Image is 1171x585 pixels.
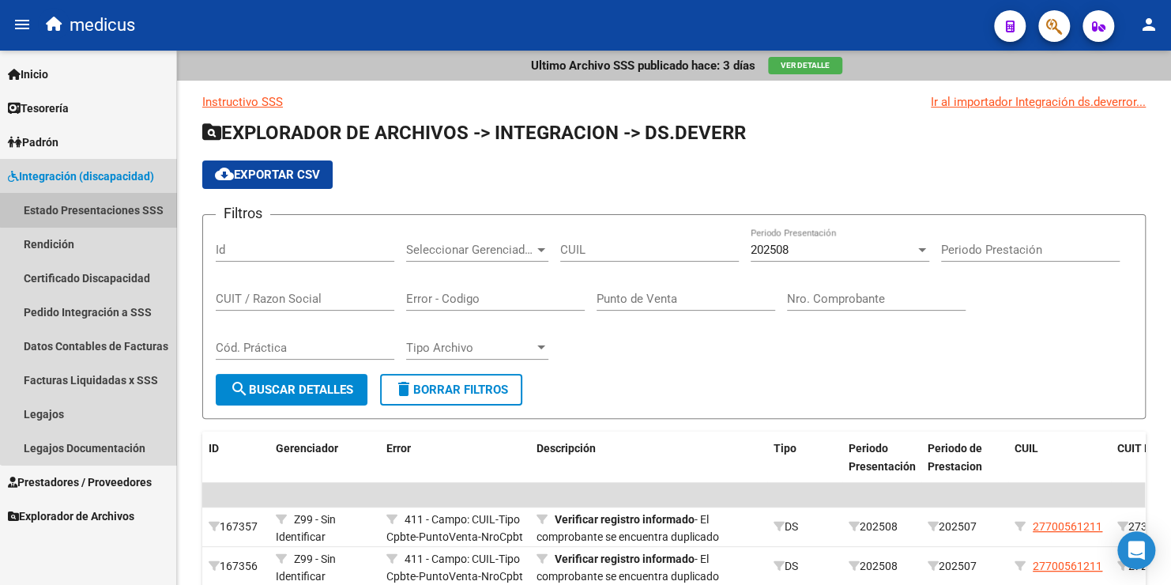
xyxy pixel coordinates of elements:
datatable-header-cell: Periodo de Prestacion [921,432,1008,484]
span: - El comprobante se encuentra duplicado [537,513,719,544]
p: Ultimo Archivo SSS publicado hace: 3 días [531,57,755,74]
span: Z99 - Sin Identificar [276,553,336,583]
span: Buscar Detalles [230,383,353,397]
span: Z99 - Sin Identificar [276,513,336,544]
div: DS [774,557,836,576]
span: Descripción [537,442,596,455]
div: 202507 [928,557,1002,576]
datatable-header-cell: Descripción [530,432,767,484]
span: Tipo [774,442,796,455]
span: 411 - Campo: CUIL-Tipo Cpbte-PuntoVenta-NroCpbt [386,553,523,583]
button: Exportar CSV [202,160,333,189]
mat-icon: delete [394,379,413,398]
mat-icon: search [230,379,249,398]
div: 167356 [209,557,263,576]
datatable-header-cell: Gerenciador [269,432,380,484]
datatable-header-cell: Error [380,432,530,484]
strong: Verificar registro informado [555,553,695,565]
span: 202508 [751,243,789,257]
button: Borrar Filtros [380,374,522,406]
datatable-header-cell: Tipo [767,432,842,484]
span: 27700561211 [1033,520,1102,533]
div: 202508 [849,557,915,576]
div: DS [774,518,836,536]
span: Periodo de Prestacion [928,442,982,473]
mat-icon: person [1139,15,1158,34]
div: 202507 [928,518,1002,536]
span: Exportar CSV [215,168,320,182]
datatable-header-cell: CUIL [1008,432,1111,484]
span: Inicio [8,66,48,83]
div: 167357 [209,518,263,536]
span: Integración (discapacidad) [8,168,154,185]
span: medicus [70,8,135,43]
h3: Filtros [216,202,270,225]
button: Buscar Detalles [216,374,367,406]
div: 202508 [849,518,915,536]
span: Borrar Filtros [394,383,508,397]
mat-icon: cloud_download [215,164,234,183]
span: Periodo Presentación [849,442,916,473]
span: ID [209,442,219,455]
mat-icon: menu [13,15,32,34]
span: - El comprobante se encuentra duplicado [537,553,719,583]
span: Padrón [8,134,58,151]
div: Ir al importador Integración ds.deverror... [931,93,1146,111]
span: 411 - Campo: CUIL-Tipo Cpbte-PuntoVenta-NroCpbt [386,513,523,544]
datatable-header-cell: ID [202,432,269,484]
div: Open Intercom Messenger [1117,531,1155,569]
button: Ver Detalle [768,57,842,74]
span: Seleccionar Gerenciador [406,243,534,257]
span: Error [386,442,411,455]
span: Tipo Archivo [406,341,534,355]
span: CUIL [1015,442,1038,455]
span: Gerenciador [276,442,338,455]
span: Tesorería [8,100,69,117]
a: Instructivo SSS [202,95,283,109]
span: 27700561211 [1033,560,1102,572]
strong: Verificar registro informado [555,513,695,526]
datatable-header-cell: Periodo Presentación [842,432,921,484]
span: Ver Detalle [781,61,830,70]
span: Prestadores / Proveedores [8,474,152,491]
span: Explorador de Archivos [8,508,134,525]
span: EXPLORADOR DE ARCHIVOS -> INTEGRACION -> DS.DEVERR [202,122,746,144]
